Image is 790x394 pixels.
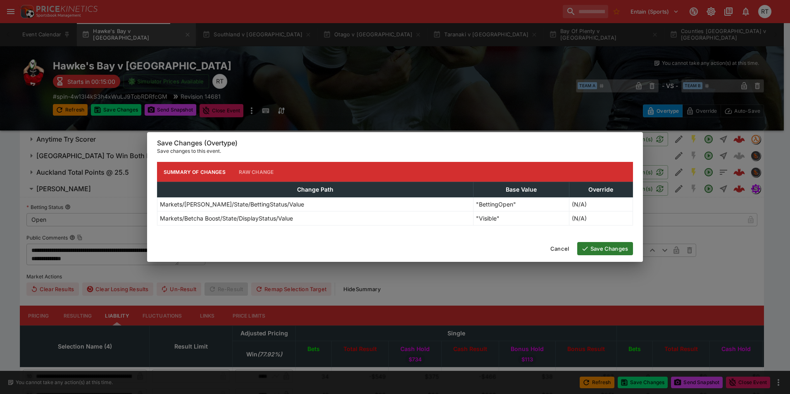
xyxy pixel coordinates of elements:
button: Raw Change [232,162,281,182]
p: Save changes to this event. [157,147,633,155]
th: Base Value [473,182,569,197]
button: Cancel [545,242,574,255]
td: (N/A) [569,197,633,211]
th: Override [569,182,633,197]
p: Markets/Betcha Boost/State/DisplayStatus/Value [160,214,293,223]
th: Change Path [157,182,474,197]
h6: Save Changes (Overtype) [157,139,633,147]
button: Summary of Changes [157,162,232,182]
td: (N/A) [569,211,633,225]
td: "BettingOpen" [473,197,569,211]
button: Save Changes [577,242,633,255]
p: Markets/[PERSON_NAME]/State/BettingStatus/Value [160,200,304,209]
td: "Visible" [473,211,569,225]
